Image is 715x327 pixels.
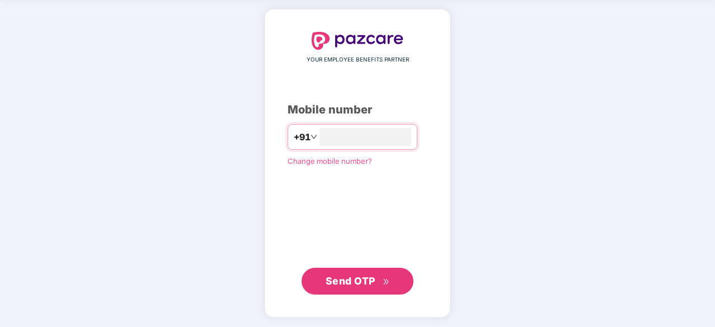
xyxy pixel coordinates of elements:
[288,157,372,165] a: Change mobile number?
[302,268,413,295] button: Send OTPdouble-right
[307,55,409,64] span: YOUR EMPLOYEE BENEFITS PARTNER
[288,101,427,119] div: Mobile number
[383,278,390,286] span: double-right
[311,134,317,140] span: down
[294,130,311,144] span: +91
[312,32,403,50] img: logo
[326,275,375,287] span: Send OTP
